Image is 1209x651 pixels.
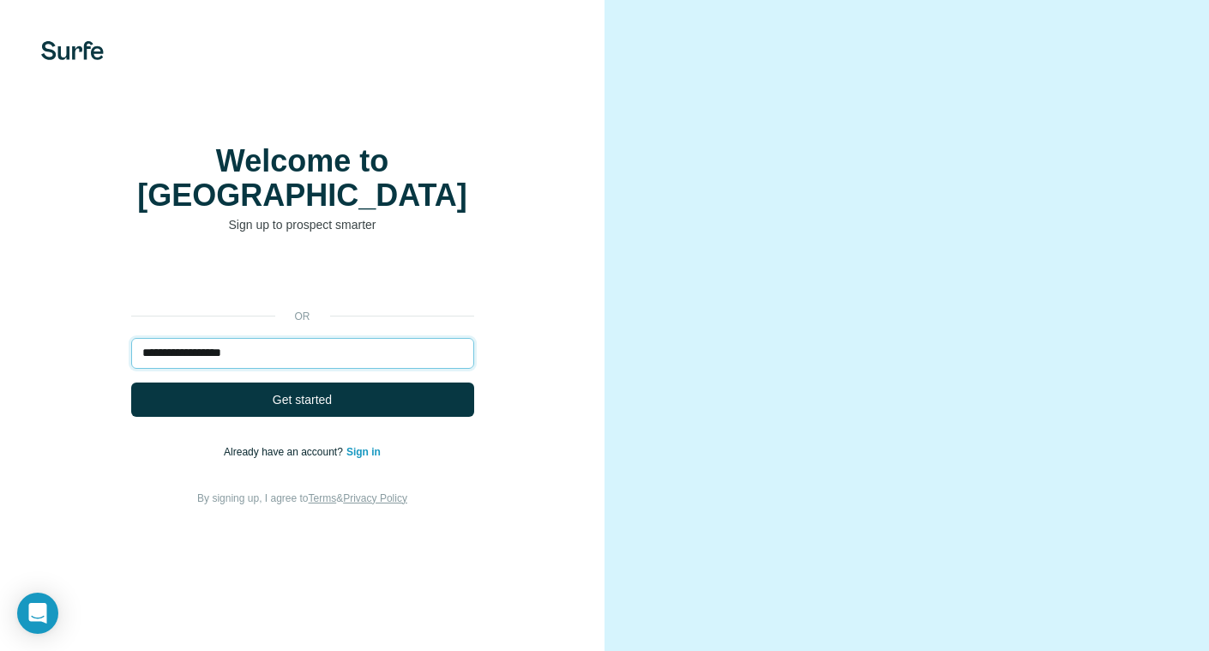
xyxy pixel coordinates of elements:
span: By signing up, I agree to & [197,492,407,504]
p: or [275,309,330,324]
a: Terms [309,492,337,504]
p: Sign up to prospect smarter [131,216,474,233]
span: Already have an account? [224,446,346,458]
span: Get started [273,391,332,408]
img: Surfe's logo [41,41,104,60]
iframe: Sign in with Google Button [123,259,483,297]
a: Privacy Policy [343,492,407,504]
button: Get started [131,383,474,417]
a: Sign in [346,446,381,458]
h1: Welcome to [GEOGRAPHIC_DATA] [131,144,474,213]
div: Open Intercom Messenger [17,593,58,634]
